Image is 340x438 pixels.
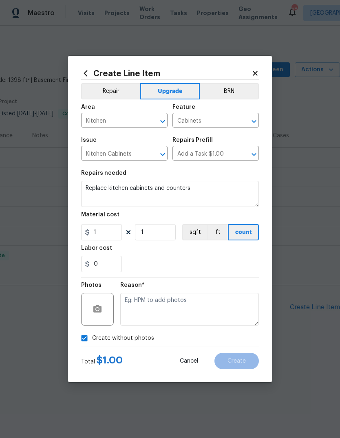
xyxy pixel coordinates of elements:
h5: Reason* [120,282,144,288]
button: sqft [182,224,208,240]
h2: Create Line Item [81,69,252,78]
span: Create without photos [92,334,154,343]
div: Total [81,356,123,366]
h5: Feature [172,104,195,110]
button: BRN [200,83,259,99]
h5: Material cost [81,212,119,218]
h5: Area [81,104,95,110]
h5: Issue [81,137,97,143]
span: Cancel [180,358,198,364]
button: Repair [81,83,140,99]
h5: Photos [81,282,102,288]
button: Open [157,149,168,160]
h5: Labor cost [81,245,112,251]
button: Cancel [167,353,211,369]
button: Open [248,116,260,127]
button: count [228,224,259,240]
button: Upgrade [140,83,200,99]
button: Open [157,116,168,127]
h5: Repairs needed [81,170,126,176]
span: Create [227,358,246,364]
textarea: Replace kitchen cabinets and counters [81,181,259,207]
span: $ 1.00 [97,355,123,365]
button: ft [208,224,228,240]
button: Create [214,353,259,369]
h5: Repairs Prefill [172,137,213,143]
button: Open [248,149,260,160]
